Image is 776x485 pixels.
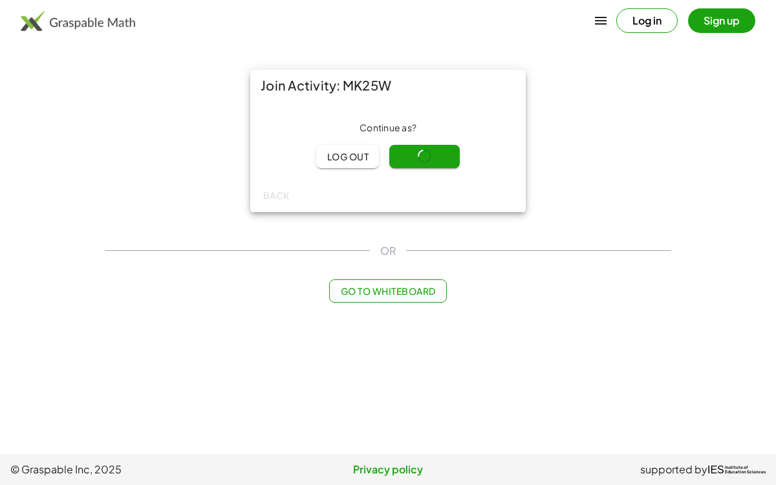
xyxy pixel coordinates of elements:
a: IESInstitute ofEducation Sciences [707,462,766,477]
span: IES [707,464,724,476]
button: Log in [616,8,678,33]
span: Log out [327,151,369,162]
button: Sign up [688,8,755,33]
div: Join Activity: MK25W [250,70,526,101]
span: OR [380,243,396,259]
span: Go to Whiteboard [340,285,435,297]
a: Privacy policy [262,462,513,477]
span: Institute of Education Sciences [725,466,766,475]
span: © Graspable Inc, 2025 [10,462,262,477]
button: Log out [316,145,379,168]
span: supported by [640,462,707,477]
div: Continue as ? [261,122,515,135]
button: Go to Whiteboard [329,279,446,303]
